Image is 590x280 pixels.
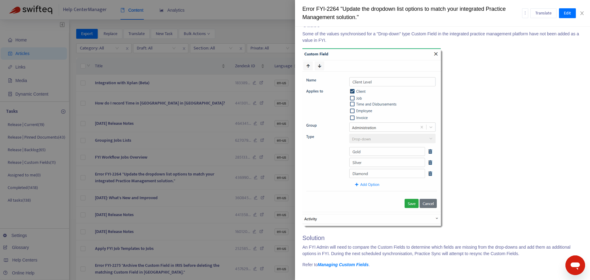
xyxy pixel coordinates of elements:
[302,5,522,22] div: Error FYI-2264 "Update the dropdown list options to match your integrated Practice Management sol...
[302,262,583,268] p: Refer to .
[318,262,369,267] a: Managing Custom Fields
[578,10,586,16] button: Close
[523,11,527,15] span: more
[522,8,528,18] button: more
[565,255,585,275] iframe: Button to launch messaging window
[530,8,557,18] button: Translate
[302,234,583,242] h2: Solution
[302,31,583,44] p: Some of the values synchronised for a "Drop-down" type Custom Field in the integrated practice ma...
[302,48,445,230] img: 4159_Custom_Field_Dropdown_existing.gif
[564,10,571,17] span: Edit
[535,10,552,17] span: Translate
[302,244,583,257] p: An FYI Admin will need to compare the Custom Fields to determine which fields are missing from th...
[580,11,584,16] span: close
[559,8,576,18] button: Edit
